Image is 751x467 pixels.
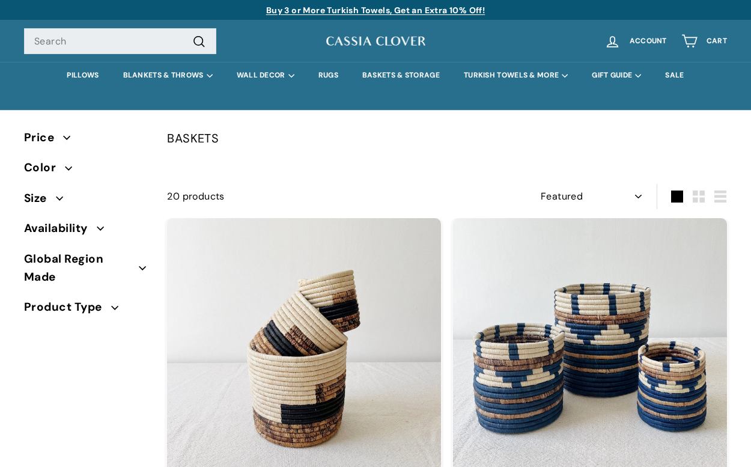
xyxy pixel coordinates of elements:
a: PILLOWS [55,62,111,89]
summary: BLANKETS & THROWS [111,62,225,89]
summary: TURKISH TOWELS & MORE [452,62,580,89]
button: Availability [24,216,148,246]
button: Global Region Made [24,247,148,296]
a: Account [597,23,674,59]
span: Size [24,189,56,207]
span: Price [24,129,63,147]
span: Color [24,159,65,177]
span: Cart [707,37,727,45]
span: Product Type [24,298,111,316]
summary: WALL DECOR [225,62,306,89]
a: BASKETS & STORAGE [350,62,452,89]
a: Buy 3 or More Turkish Towels, Get an Extra 10% Off! [266,5,485,16]
button: Price [24,126,148,156]
input: Search [24,28,216,55]
span: Availability [24,219,97,237]
button: Color [24,156,148,186]
button: Size [24,186,148,216]
div: 20 products [167,189,447,204]
div: BASKETS [167,129,727,148]
a: RUGS [306,62,350,89]
summary: GIFT GUIDE [580,62,653,89]
button: Product Type [24,295,148,325]
a: Cart [674,23,734,59]
span: Global Region Made [24,250,139,287]
span: Account [630,37,667,45]
a: SALE [653,62,696,89]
